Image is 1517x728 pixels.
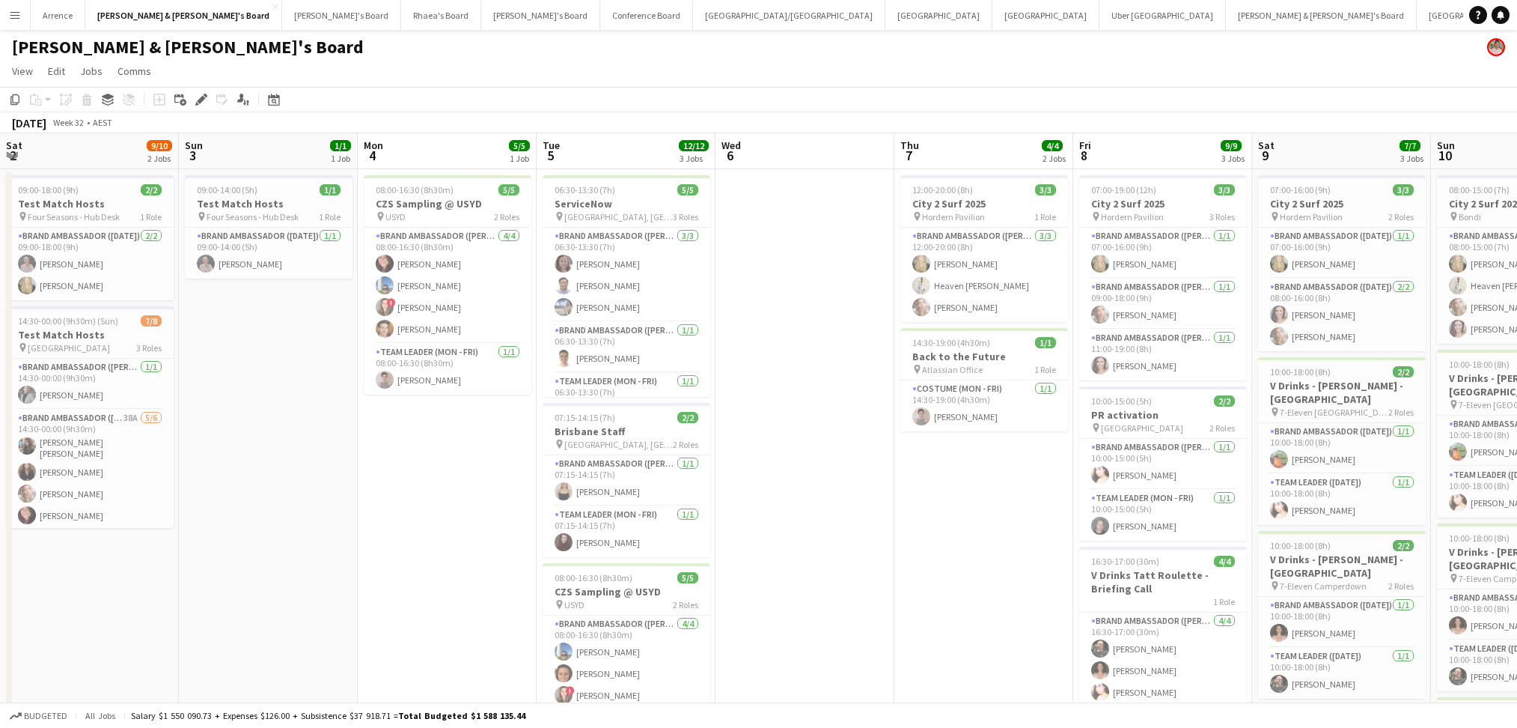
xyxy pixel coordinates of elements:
app-user-avatar: Arrence Torres [1487,38,1505,56]
button: Budgeted [7,708,70,724]
button: Conference Board [600,1,693,30]
span: All jobs [82,710,118,721]
span: Total Budgeted $1 588 135.44 [398,710,525,721]
div: Salary $1 550 090.73 + Expenses $126.00 + Subsistence $37 918.71 = [131,710,525,721]
button: [GEOGRAPHIC_DATA] [885,1,992,30]
span: Budgeted [24,711,67,721]
button: Rhaea's Board [401,1,481,30]
button: [GEOGRAPHIC_DATA] [992,1,1099,30]
button: [PERSON_NAME]'s Board [481,1,600,30]
button: [PERSON_NAME]'s Board [282,1,401,30]
button: [PERSON_NAME] & [PERSON_NAME]'s Board [85,1,282,30]
button: [GEOGRAPHIC_DATA]/[GEOGRAPHIC_DATA] [693,1,885,30]
button: [PERSON_NAME] & [PERSON_NAME]'s Board [1226,1,1417,30]
button: Uber [GEOGRAPHIC_DATA] [1099,1,1226,30]
button: Arrence [31,1,85,30]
